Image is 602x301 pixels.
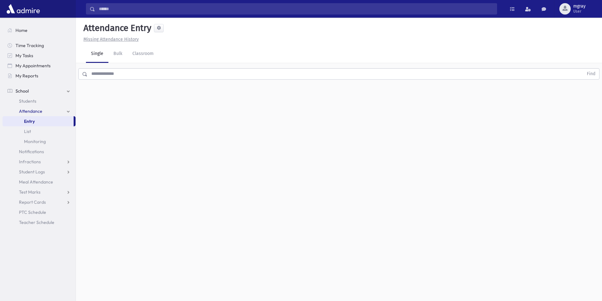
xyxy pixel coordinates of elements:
a: Bulk [108,45,127,63]
span: mgray [573,4,586,9]
a: Teacher Schedule [3,217,76,227]
a: PTC Schedule [3,207,76,217]
a: Home [3,25,76,35]
span: Student Logs [19,169,45,175]
span: Notifications [19,149,44,154]
a: Report Cards [3,197,76,207]
a: My Appointments [3,61,76,71]
u: Missing Attendance History [83,37,139,42]
span: School [15,88,29,94]
span: My Appointments [15,63,51,69]
a: My Reports [3,71,76,81]
a: My Tasks [3,51,76,61]
span: Students [19,98,36,104]
a: List [3,126,76,136]
span: Infractions [19,159,41,165]
a: Single [86,45,108,63]
a: Attendance [3,106,76,116]
button: Find [583,69,599,79]
a: Classroom [127,45,159,63]
span: List [24,129,31,134]
a: Entry [3,116,74,126]
a: Test Marks [3,187,76,197]
span: Report Cards [19,199,46,205]
span: Attendance [19,108,42,114]
a: Missing Attendance History [81,37,139,42]
a: Infractions [3,157,76,167]
span: PTC Schedule [19,209,46,215]
span: My Reports [15,73,38,79]
span: User [573,9,586,14]
input: Search [95,3,497,15]
a: Students [3,96,76,106]
span: My Tasks [15,53,33,58]
span: Teacher Schedule [19,220,54,225]
span: Time Tracking [15,43,44,48]
img: AdmirePro [5,3,41,15]
span: Home [15,27,27,33]
a: Student Logs [3,167,76,177]
span: Meal Attendance [19,179,53,185]
a: School [3,86,76,96]
span: Test Marks [19,189,40,195]
span: Entry [24,118,35,124]
span: Monitoring [24,139,46,144]
h5: Attendance Entry [81,23,151,33]
a: Time Tracking [3,40,76,51]
a: Notifications [3,147,76,157]
a: Meal Attendance [3,177,76,187]
a: Monitoring [3,136,76,147]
